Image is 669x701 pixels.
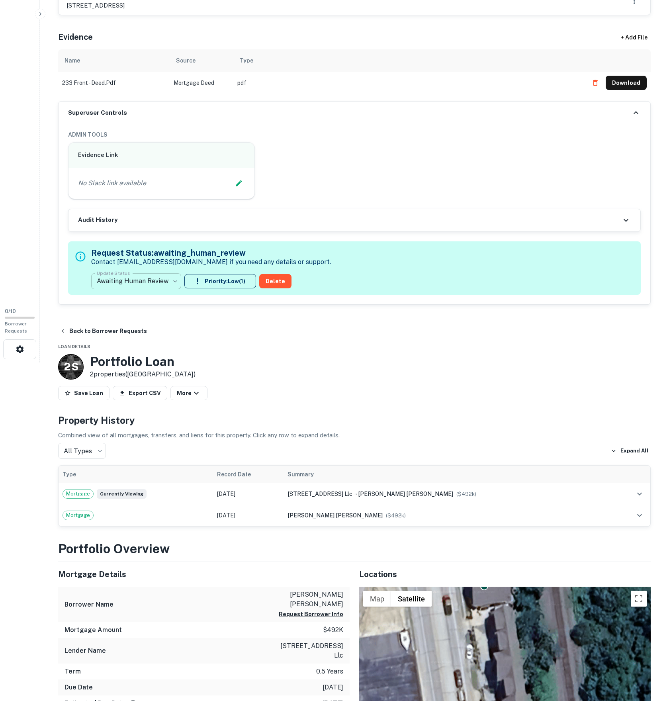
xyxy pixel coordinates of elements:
[58,568,350,580] h5: Mortgage Details
[58,539,651,558] h3: Portfolio Overview
[90,354,196,369] h3: Portfolio Loan
[184,274,256,288] button: Priority:Low(1)
[58,443,106,459] div: All Types
[213,505,284,526] td: [DATE]
[588,76,602,89] button: Delete file
[58,72,170,94] td: 233 front - deed.pdf
[67,1,275,10] p: [STREET_ADDRESS]
[323,625,343,635] p: $492k
[259,274,291,288] button: Delete
[59,466,213,483] th: Type
[91,257,331,267] p: Contact [EMAIL_ADDRESS][DOMAIN_NAME] if you need any details or support.
[65,683,93,692] h6: Due Date
[64,359,78,374] p: 2 S
[288,512,383,519] span: [PERSON_NAME] [PERSON_NAME]
[170,386,207,400] button: More
[288,491,352,497] span: [STREET_ADDRESS] llc
[606,76,647,90] button: Download
[633,509,646,522] button: expand row
[170,72,233,94] td: Mortgage Deed
[233,49,584,72] th: Type
[170,49,233,72] th: Source
[78,151,245,160] h6: Evidence Link
[272,590,343,609] p: [PERSON_NAME] [PERSON_NAME]
[78,178,146,188] p: No Slack link available
[288,490,610,498] div: →
[57,324,150,338] button: Back to Borrower Requests
[63,511,93,519] span: Mortgage
[233,177,245,189] button: Edit Slack Link
[5,308,16,314] span: 0 / 10
[176,56,196,65] div: Source
[629,637,669,676] iframe: Chat Widget
[113,386,167,400] button: Export CSV
[65,646,106,656] h6: Lender Name
[97,270,130,276] label: Update Status
[58,31,93,43] h5: Evidence
[633,487,646,501] button: expand row
[65,625,122,635] h6: Mortgage Amount
[58,49,651,101] div: scrollable content
[316,667,343,676] p: 0.5 years
[284,466,614,483] th: Summary
[5,321,27,334] span: Borrower Requests
[58,344,90,349] span: Loan Details
[323,683,343,692] p: [DATE]
[456,491,476,497] span: ($ 492k )
[97,489,147,499] span: Currently viewing
[91,270,181,292] div: Awaiting Human Review
[358,491,453,497] span: [PERSON_NAME] [PERSON_NAME]
[631,591,647,607] button: Toggle fullscreen view
[233,72,584,94] td: pdf
[65,56,80,65] div: Name
[272,641,343,660] p: [STREET_ADDRESS] llc
[606,30,662,45] div: + Add File
[58,386,110,400] button: Save Loan
[58,413,651,427] h4: Property History
[58,431,651,440] p: Combined view of all mortgages, transfers, and liens for this property. Click any row to expand d...
[68,130,641,139] h6: ADMIN TOOLS
[78,215,117,225] h6: Audit History
[68,108,127,117] h6: Superuser Controls
[213,483,284,505] td: [DATE]
[65,667,81,676] h6: Term
[609,445,651,457] button: Expand All
[213,466,284,483] th: Record Date
[65,600,113,609] h6: Borrower Name
[359,568,651,580] h5: Locations
[91,247,331,259] h5: Request Status: awaiting_human_review
[363,591,391,607] button: Show street map
[58,49,170,72] th: Name
[391,591,432,607] button: Show satellite imagery
[90,370,196,379] p: 2 properties ([GEOGRAPHIC_DATA])
[240,56,253,65] div: Type
[386,513,406,519] span: ($ 492k )
[63,490,93,498] span: Mortgage
[279,609,343,619] button: Request Borrower Info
